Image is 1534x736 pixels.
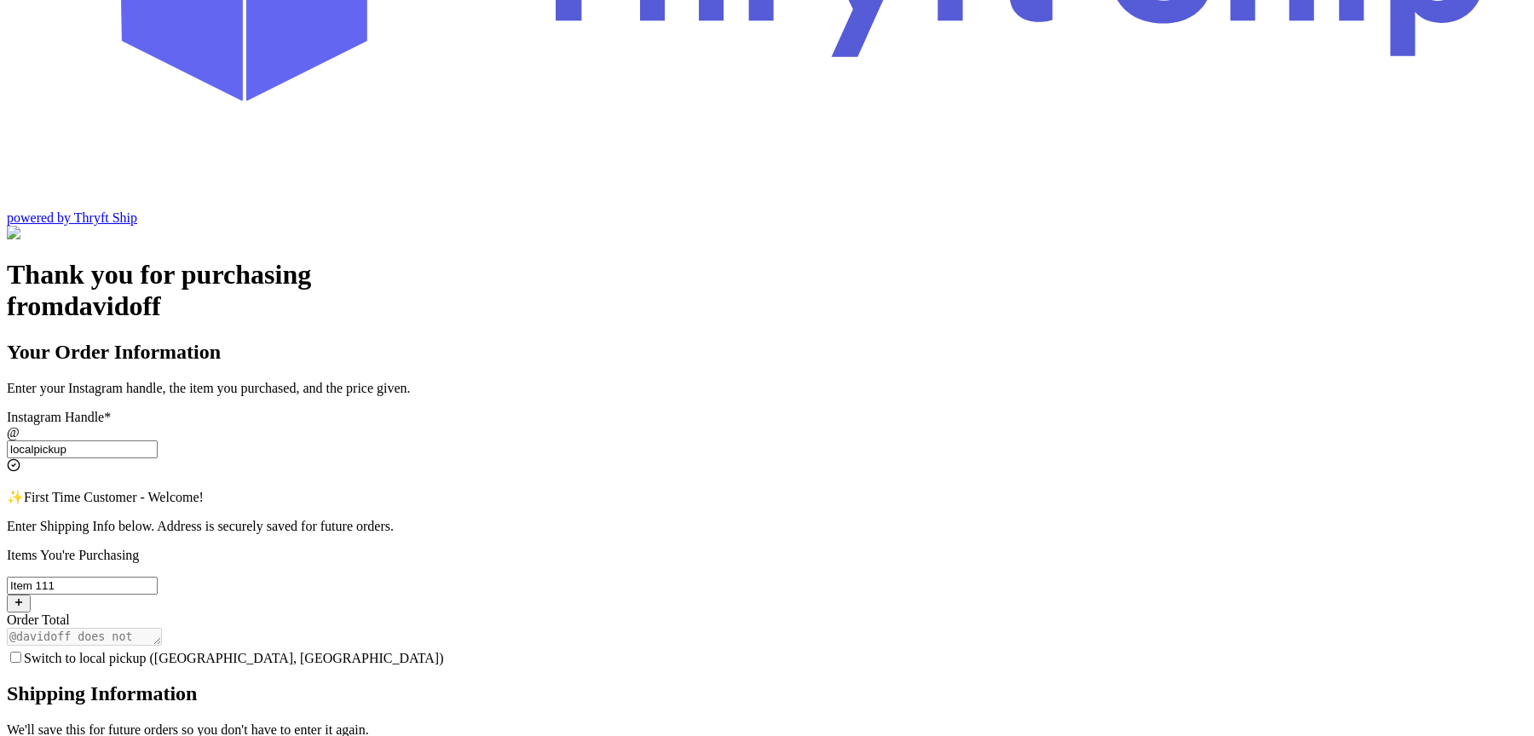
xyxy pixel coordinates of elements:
h2: Shipping Information [7,682,1527,705]
div: Order Total [7,612,1527,628]
p: Items You're Purchasing [7,548,1527,563]
img: Customer Form Background [7,226,176,241]
h1: Thank you for purchasing from [7,259,1527,322]
span: davidoff [64,290,161,321]
label: Instagram Handle [7,410,111,424]
a: powered by Thryft Ship [7,210,137,225]
span: First Time Customer - Welcome! [24,490,204,504]
h2: Your Order Information [7,341,1527,364]
div: @ [7,425,1527,440]
p: Enter Shipping Info below. Address is securely saved for future orders. [7,519,1527,534]
input: Switch to local pickup ([GEOGRAPHIC_DATA], [GEOGRAPHIC_DATA]) [10,652,21,663]
span: ✨ [7,490,24,504]
span: Switch to local pickup ([GEOGRAPHIC_DATA], [GEOGRAPHIC_DATA]) [24,651,444,665]
p: Enter your Instagram handle, the item you purchased, and the price given. [7,381,1527,396]
input: ex.funky hat [7,577,158,595]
